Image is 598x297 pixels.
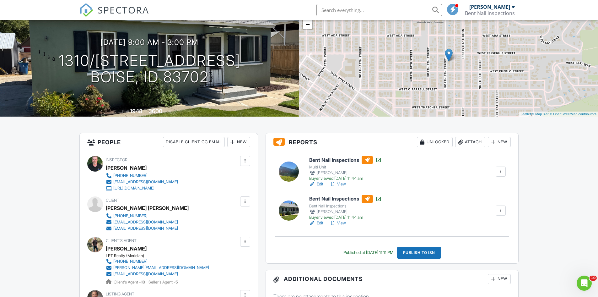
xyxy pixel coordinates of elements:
[309,195,382,220] a: Bent Nail Inspections Bent Nail Inspections [PERSON_NAME] Buyer viewed [DATE] 11:44 am
[488,274,511,284] div: New
[163,137,225,147] div: Disable Client CC Email
[532,112,549,116] a: © MapTiler
[309,209,382,215] div: [PERSON_NAME]
[175,280,178,284] strong: 5
[519,112,598,117] div: |
[106,244,147,253] div: [PERSON_NAME]
[106,238,137,243] span: Client's Agent
[163,109,172,114] span: sq. ft.
[577,276,592,291] iframe: Intercom live chat
[309,220,323,226] a: Edit
[113,173,148,178] div: [PHONE_NUMBER]
[113,213,148,218] div: [PHONE_NUMBER]
[417,137,453,147] div: Unlocked
[550,112,596,116] a: © OpenStreetMap contributors
[520,112,531,116] a: Leaflet
[113,179,178,184] div: [EMAIL_ADDRESS][DOMAIN_NAME]
[330,220,346,226] a: View
[106,198,119,203] span: Client
[397,247,441,259] div: Publish to ISN
[309,176,382,181] div: Buyer viewed [DATE] 11:44 am
[488,137,511,147] div: New
[309,215,382,220] div: Buyer viewed [DATE] 11:44 am
[330,181,346,187] a: View
[113,259,148,264] div: [PHONE_NUMBER]
[114,280,146,284] span: Client's Agent -
[113,265,209,270] div: [PERSON_NAME][EMAIL_ADDRESS][DOMAIN_NAME]
[309,165,382,170] div: Multi Unit
[309,170,382,176] div: [PERSON_NAME]
[106,258,209,265] a: [PHONE_NUMBER]
[106,253,214,258] div: LPT Realty (Meridian)
[100,38,198,47] h3: [DATE] 9:00 am - 3:00 pm
[227,137,250,147] div: New
[106,157,127,162] span: Inspector
[113,186,154,191] div: [URL][DOMAIN_NAME]
[106,163,147,173] div: [PERSON_NAME]
[469,4,510,10] div: [PERSON_NAME]
[106,271,209,277] a: [EMAIL_ADDRESS][DOMAIN_NAME]
[465,10,515,16] div: Bent Nail Inspections
[309,181,323,187] a: Edit
[113,226,178,231] div: [EMAIL_ADDRESS][DOMAIN_NAME]
[130,108,143,114] div: 1948
[148,280,178,284] span: Seller's Agent -
[106,213,184,219] a: [PHONE_NUMBER]
[106,219,184,225] a: [EMAIL_ADDRESS][DOMAIN_NAME]
[266,270,519,288] h3: Additional Documents
[590,276,597,281] span: 10
[343,250,393,255] div: Published at [DATE] 11:11 PM
[98,3,149,16] span: SPECTORA
[309,195,382,203] h6: Bent Nail Inspections
[106,265,209,271] a: [PERSON_NAME][EMAIL_ADDRESS][DOMAIN_NAME]
[106,225,184,232] a: [EMAIL_ADDRESS][DOMAIN_NAME]
[122,109,129,114] span: Built
[106,179,178,185] a: [EMAIL_ADDRESS][DOMAIN_NAME]
[455,137,485,147] div: Attach
[106,292,134,296] span: Listing Agent
[303,20,312,29] a: Zoom out
[79,8,149,22] a: SPECTORA
[316,4,442,16] input: Search everything...
[148,108,162,114] div: 3600
[309,156,382,181] a: Bent Nail Inspections Multi Unit [PERSON_NAME] Buyer viewed [DATE] 11:44 am
[80,133,258,151] h3: People
[79,3,93,17] img: The Best Home Inspection Software - Spectora
[266,133,519,151] h3: Reports
[106,173,178,179] a: [PHONE_NUMBER]
[113,272,178,277] div: [EMAIL_ADDRESS][DOMAIN_NAME]
[106,185,178,191] a: [URL][DOMAIN_NAME]
[59,52,240,86] h1: 1310/[STREET_ADDRESS] Boise, ID 83702
[309,204,382,209] div: Bent Nail Inspections
[141,280,145,284] strong: 10
[106,203,189,213] div: [PERSON_NAME] [PERSON_NAME]
[309,156,382,164] h6: Bent Nail Inspections
[113,220,178,225] div: [EMAIL_ADDRESS][DOMAIN_NAME]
